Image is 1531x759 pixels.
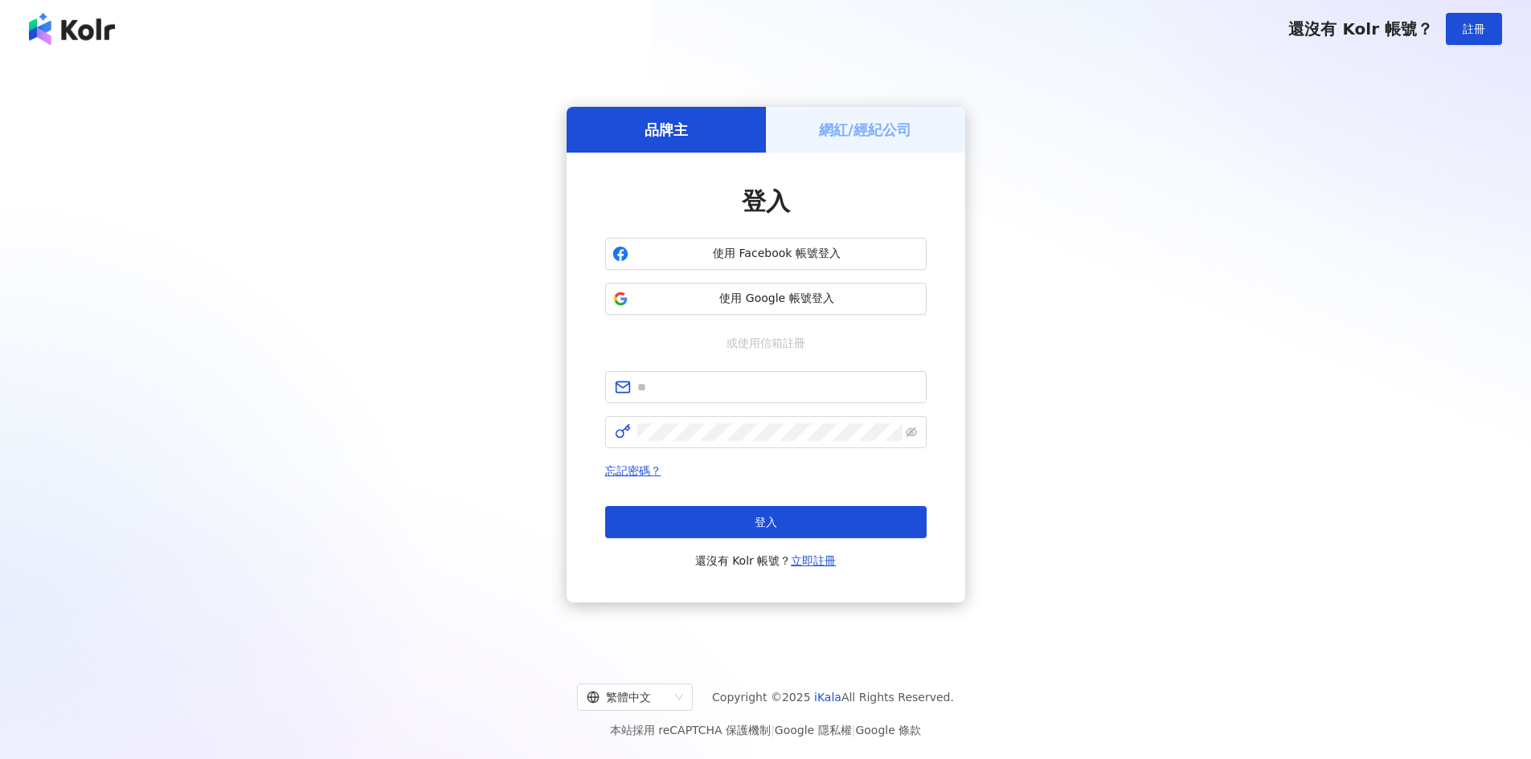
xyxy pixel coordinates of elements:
[635,291,919,307] span: 使用 Google 帳號登入
[1463,22,1485,35] span: 註冊
[755,516,777,528] span: 登入
[814,691,841,704] a: iKala
[819,120,911,140] h5: 網紅/經紀公司
[712,688,954,707] span: Copyright © 2025 All Rights Reserved.
[742,187,790,215] span: 登入
[635,246,919,262] span: 使用 Facebook 帳號登入
[605,506,927,538] button: 登入
[605,238,927,270] button: 使用 Facebook 帳號登入
[1288,19,1433,39] span: 還沒有 Kolr 帳號？
[791,554,836,567] a: 立即註冊
[775,724,852,737] a: Google 隱私權
[855,724,921,737] a: Google 條款
[771,724,775,737] span: |
[610,720,921,740] span: 本站採用 reCAPTCHA 保護機制
[587,684,669,710] div: 繁體中文
[906,426,917,438] span: eye-invisible
[645,120,688,140] h5: 品牌主
[1446,13,1502,45] button: 註冊
[852,724,856,737] span: |
[605,283,927,315] button: 使用 Google 帳號登入
[29,13,115,45] img: logo
[605,464,661,477] a: 忘記密碼？
[715,334,817,352] span: 或使用信箱註冊
[695,551,837,570] span: 還沒有 Kolr 帳號？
